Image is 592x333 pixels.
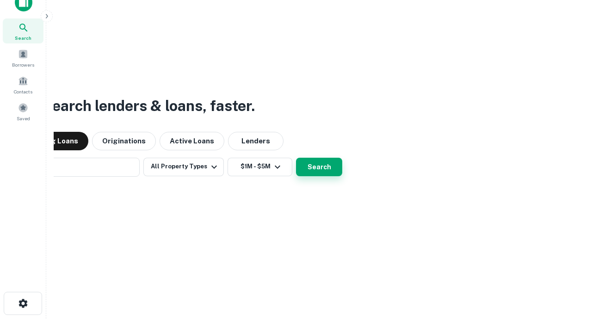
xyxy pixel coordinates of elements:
[546,259,592,303] iframe: Chat Widget
[12,61,34,68] span: Borrowers
[3,45,43,70] a: Borrowers
[15,34,31,42] span: Search
[3,72,43,97] a: Contacts
[296,158,342,176] button: Search
[228,132,284,150] button: Lenders
[14,88,32,95] span: Contacts
[42,95,255,117] h3: Search lenders & loans, faster.
[17,115,30,122] span: Saved
[3,18,43,43] a: Search
[92,132,156,150] button: Originations
[160,132,224,150] button: Active Loans
[143,158,224,176] button: All Property Types
[3,99,43,124] a: Saved
[228,158,292,176] button: $1M - $5M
